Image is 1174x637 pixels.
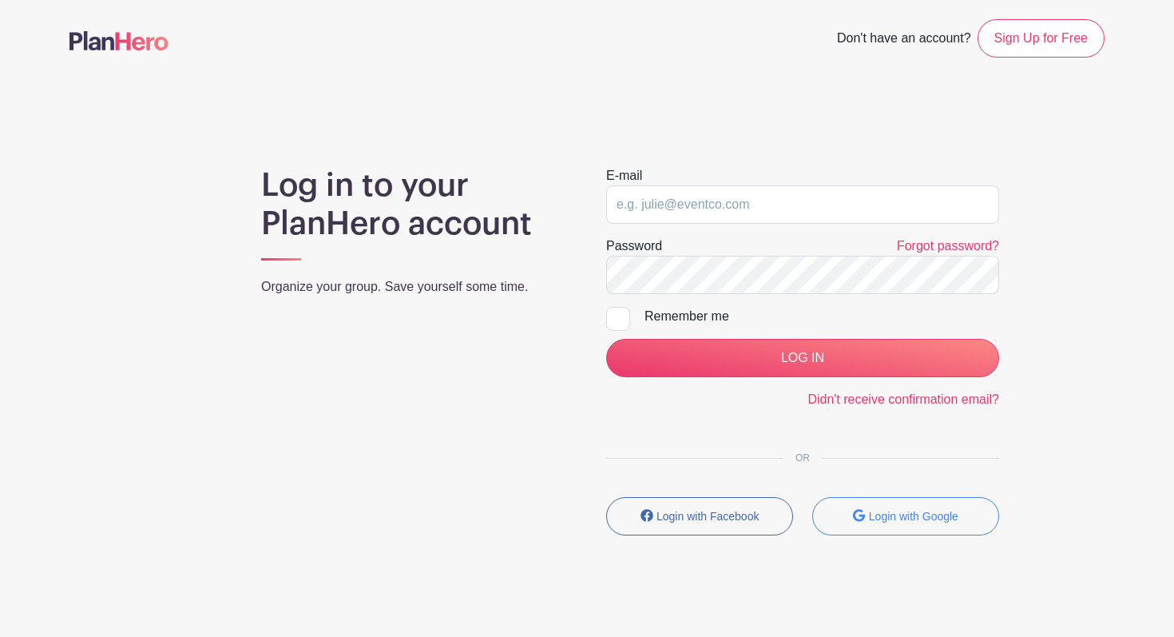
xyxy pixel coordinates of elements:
[606,185,999,224] input: e.g. julie@eventco.com
[978,19,1105,58] a: Sign Up for Free
[812,497,999,535] button: Login with Google
[807,392,999,406] a: Didn't receive confirmation email?
[261,166,568,243] h1: Log in to your PlanHero account
[261,277,568,297] p: Organize your group. Save yourself some time.
[645,307,999,326] div: Remember me
[69,31,169,50] img: logo-507f7623f17ff9eddc593b1ce0a138ce2505c220e1c5a4e2b4648c50719b7d32.svg
[606,497,793,535] button: Login with Facebook
[783,452,823,464] span: OR
[606,237,662,256] label: Password
[656,510,759,523] small: Login with Facebook
[897,239,999,253] a: Forgot password?
[837,22,971,58] span: Don't have an account?
[869,510,958,523] small: Login with Google
[606,166,642,185] label: E-mail
[606,339,999,377] input: LOG IN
